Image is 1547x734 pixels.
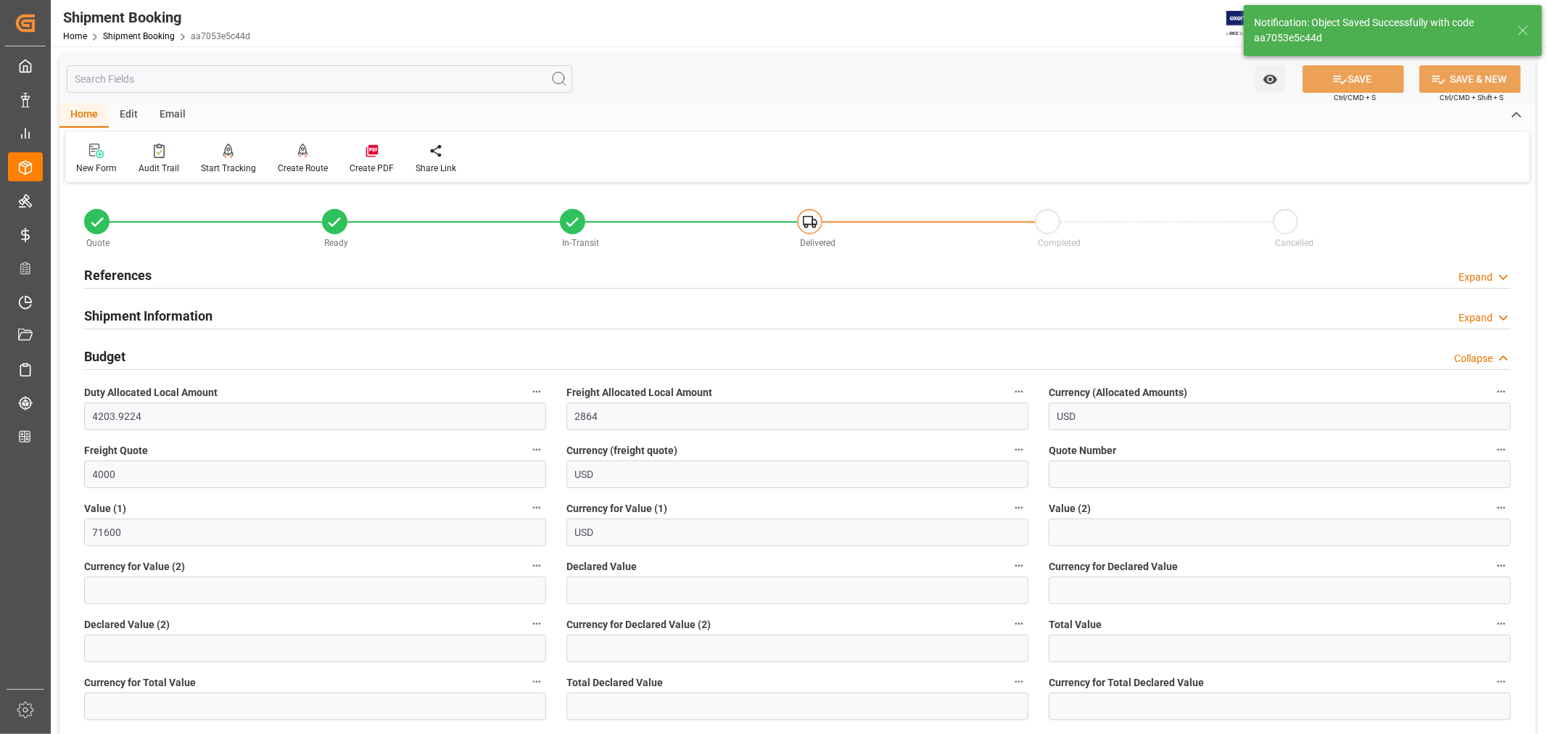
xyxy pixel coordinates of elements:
span: Cancelled [1276,238,1314,248]
button: Value (2) [1492,498,1511,517]
button: Currency for Declared Value [1492,556,1511,575]
img: Exertis%20JAM%20-%20Email%20Logo.jpg_1722504956.jpg [1226,11,1276,36]
span: Ctrl/CMD + Shift + S [1440,92,1503,103]
button: Duty Allocated Local Amount [527,382,546,401]
button: Freight Quote [527,440,546,459]
div: New Form [76,162,117,175]
button: Currency for Total Value [527,672,546,691]
h2: Shipment Information [84,306,213,326]
div: Notification: Object Saved Successfully with code aa7053e5c44d [1254,15,1503,46]
span: In-Transit [562,238,599,248]
button: Total Value [1492,614,1511,633]
button: Currency for Value (2) [527,556,546,575]
span: Ctrl/CMD + S [1334,92,1376,103]
span: Duty Allocated Local Amount [84,385,218,400]
div: Create PDF [350,162,394,175]
input: Search Fields [67,65,572,93]
h2: Budget [84,347,125,366]
span: Currency for Total Declared Value [1049,675,1204,690]
button: Total Declared Value [1010,672,1028,691]
span: Currency (Allocated Amounts) [1049,385,1187,400]
button: Currency (freight quote) [1010,440,1028,459]
button: Declared Value [1010,556,1028,575]
span: Currency (freight quote) [566,443,677,458]
div: Start Tracking [201,162,256,175]
div: Create Route [278,162,328,175]
a: Shipment Booking [103,31,175,41]
button: Currency for Declared Value (2) [1010,614,1028,633]
span: Ready [324,238,348,248]
span: Total Declared Value [566,675,663,690]
button: Currency for Total Declared Value [1492,672,1511,691]
div: Edit [109,103,149,128]
span: Currency for Declared Value (2) [566,617,711,632]
span: Currency for Value (2) [84,559,185,574]
button: Declared Value (2) [527,614,546,633]
div: Audit Trail [139,162,179,175]
button: Currency (Allocated Amounts) [1492,382,1511,401]
span: Delivered [800,238,836,248]
span: Quote Number [1049,443,1116,458]
span: Quote [87,238,110,248]
span: Value (1) [84,501,126,516]
span: Completed [1038,238,1081,248]
span: Freight Allocated Local Amount [566,385,712,400]
button: Currency for Value (1) [1010,498,1028,517]
button: Freight Allocated Local Amount [1010,382,1028,401]
button: SAVE [1303,65,1404,93]
a: Home [63,31,87,41]
div: Shipment Booking [63,7,250,28]
h2: References [84,265,152,285]
div: Expand [1459,310,1493,326]
div: Collapse [1454,351,1493,366]
button: open menu [1255,65,1285,93]
div: Expand [1459,270,1493,285]
div: Home [59,103,109,128]
button: Value (1) [527,498,546,517]
span: Value (2) [1049,501,1091,516]
span: Total Value [1049,617,1102,632]
span: Currency for Value (1) [566,501,667,516]
span: Declared Value [566,559,637,574]
span: Currency for Declared Value [1049,559,1178,574]
button: Quote Number [1492,440,1511,459]
div: Share Link [416,162,456,175]
span: Currency for Total Value [84,675,196,690]
button: SAVE & NEW [1419,65,1521,93]
div: Email [149,103,197,128]
span: Freight Quote [84,443,148,458]
span: Declared Value (2) [84,617,170,632]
